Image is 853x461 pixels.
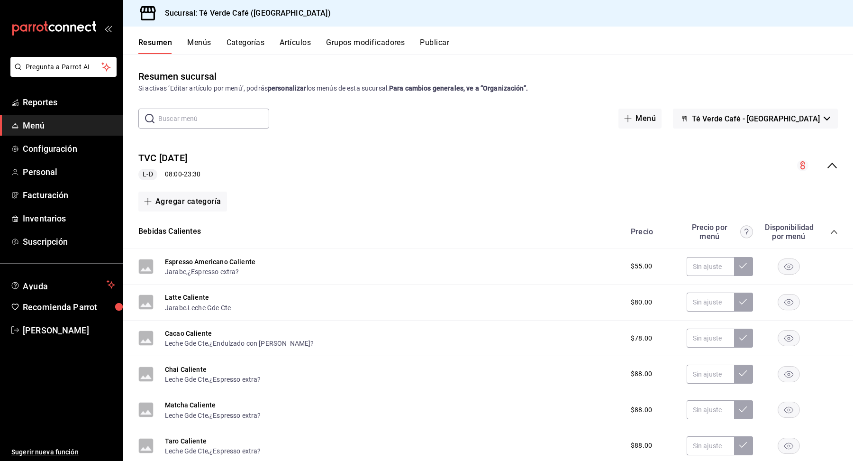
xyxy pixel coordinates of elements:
[687,223,753,241] div: Precio por menú
[165,303,186,313] button: Jarabe
[631,405,652,415] span: $88.00
[165,375,208,384] button: Leche Gde Cte
[23,301,115,313] span: Recomienda Parrot
[280,38,311,54] button: Artículos
[227,38,265,54] button: Categorías
[11,447,115,457] span: Sugerir nueva función
[138,151,187,165] button: TVC [DATE]
[104,25,112,32] button: open_drawer_menu
[165,338,314,348] div: ,
[389,84,528,92] strong: Para cambios generales, ve a “Organización”.
[687,293,734,312] input: Sin ajuste
[420,38,449,54] button: Publicar
[209,411,261,420] button: ¿Espresso extra?
[673,109,838,129] button: Té Verde Café - [GEOGRAPHIC_DATA]
[157,8,331,19] h3: Sucursal: Té Verde Café ([GEOGRAPHIC_DATA])
[158,109,269,128] input: Buscar menú
[165,400,216,410] button: Matcha Caliente
[165,365,207,374] button: Chai Caliente
[687,436,734,455] input: Sin ajuste
[165,257,255,267] button: Espresso Americano Caliente
[139,169,156,179] span: L-D
[165,374,261,384] div: ,
[618,109,662,129] button: Menú
[631,369,652,379] span: $88.00
[7,69,117,79] a: Pregunta a Parrot AI
[165,436,207,446] button: Taro Caliente
[138,83,838,93] div: Si activas ‘Editar artículo por menú’, podrás los menús de esta sucursal.
[23,279,103,290] span: Ayuda
[165,267,186,277] button: Jarabe
[23,166,115,178] span: Personal
[165,293,209,302] button: Latte Caliente
[326,38,405,54] button: Grupos modificadores
[188,267,239,277] button: ¿Espresso extra?
[165,267,255,277] div: ,
[165,446,208,456] button: Leche Gde Cte
[10,57,117,77] button: Pregunta a Parrot AI
[621,227,682,236] div: Precio
[830,228,838,236] button: collapse-category-row
[687,365,734,384] input: Sin ajuste
[268,84,307,92] strong: personalizar
[23,142,115,155] span: Configuración
[692,114,820,123] span: Té Verde Café - [GEOGRAPHIC_DATA]
[138,38,172,54] button: Resumen
[138,192,227,212] button: Agregar categoría
[165,410,261,420] div: ,
[138,169,200,180] div: 08:00 - 23:30
[187,38,211,54] button: Menús
[23,119,115,132] span: Menú
[631,333,652,343] span: $78.00
[165,411,208,420] button: Leche Gde Cte
[23,96,115,109] span: Reportes
[23,212,115,225] span: Inventarios
[123,144,853,188] div: collapse-menu-row
[687,329,734,348] input: Sin ajuste
[138,226,201,237] button: Bebidas Calientes
[23,189,115,202] span: Facturación
[765,223,812,241] div: Disponibilidad por menú
[631,261,652,271] span: $55.00
[165,339,208,348] button: Leche Gde Cte
[23,235,115,248] span: Suscripción
[631,441,652,451] span: $88.00
[165,329,212,338] button: Cacao Caliente
[631,297,652,307] span: $80.00
[209,375,261,384] button: ¿Espresso extra?
[138,69,217,83] div: Resumen sucursal
[165,446,261,456] div: ,
[687,257,734,276] input: Sin ajuste
[209,339,314,348] button: ¿Endulzado con [PERSON_NAME]?
[26,62,102,72] span: Pregunta a Parrot AI
[138,38,853,54] div: navigation tabs
[23,324,115,337] span: [PERSON_NAME]
[687,400,734,419] input: Sin ajuste
[188,303,231,313] button: Leche Gde Cte
[209,446,261,456] button: ¿Espresso extra?
[165,302,231,312] div: ,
